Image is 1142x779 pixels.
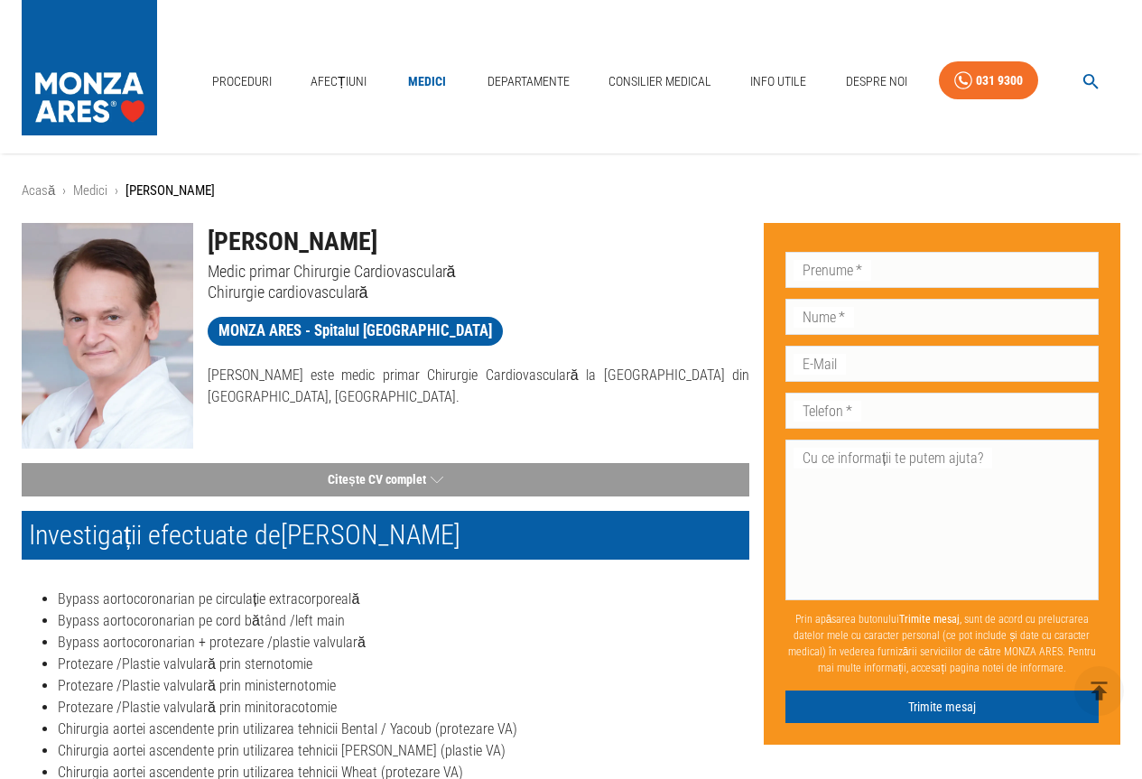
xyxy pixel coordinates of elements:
[785,691,1099,724] button: Trimite mesaj
[939,61,1038,100] a: 031 9300
[58,654,749,675] li: Protezare /Plastie valvulară prin sternotomie
[208,365,750,408] p: [PERSON_NAME] este medic primar Chirurgie Cardiovasculară la [GEOGRAPHIC_DATA] din [GEOGRAPHIC_DA...
[398,63,456,100] a: Medici
[58,610,749,632] li: Bypass aortocoronarian pe cord bătând /left main
[205,63,279,100] a: Proceduri
[899,613,960,626] b: Trimite mesaj
[22,511,749,560] h2: Investigații efectuate de [PERSON_NAME]
[58,740,749,762] li: Chirurgia aortei ascendente prin utilizarea tehnicii [PERSON_NAME] (plastie VA)
[208,282,750,302] p: Chirurgie cardiovasculară
[73,182,107,199] a: Medici
[58,697,749,719] li: Protezare /Plastie valvulară prin minitoracotomie
[208,223,750,261] h1: [PERSON_NAME]
[62,181,66,201] li: ›
[58,589,749,610] li: Bypass aortocoronarian pe circulație extracorporeală
[208,317,503,346] a: MONZA ARES - Spitalul [GEOGRAPHIC_DATA]
[58,719,749,740] li: Chirurgia aortei ascendente prin utilizarea tehnicii Bental / Yacoub (protezare VA)
[785,604,1099,683] p: Prin apăsarea butonului , sunt de acord cu prelucrarea datelor mele cu caracter personal (ce pot ...
[22,181,1120,201] nav: breadcrumb
[22,182,55,199] a: Acasă
[22,463,749,496] button: Citește CV complet
[208,261,750,282] p: Medic primar Chirurgie Cardiovasculară
[1074,666,1124,716] button: delete
[480,63,577,100] a: Departamente
[839,63,915,100] a: Despre Noi
[58,632,749,654] li: Bypass aortocoronarian + protezare /plastie valvulară
[601,63,719,100] a: Consilier Medical
[58,675,749,697] li: Protezare /Plastie valvulară prin ministernotomie
[22,223,193,449] img: Dr. Theodor Cebotaru
[743,63,813,100] a: Info Utile
[208,320,503,342] span: MONZA ARES - Spitalul [GEOGRAPHIC_DATA]
[976,70,1023,92] div: 031 9300
[303,63,374,100] a: Afecțiuni
[115,181,118,201] li: ›
[125,181,215,201] p: [PERSON_NAME]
